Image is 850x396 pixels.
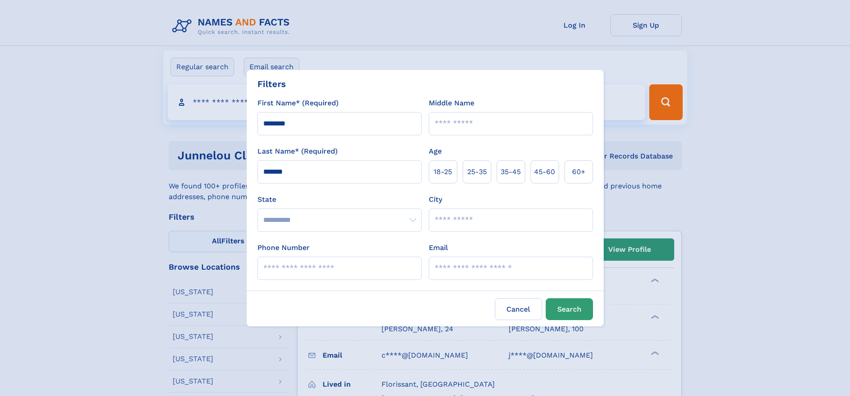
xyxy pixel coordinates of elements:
[257,146,338,157] label: Last Name* (Required)
[257,77,286,91] div: Filters
[501,167,521,177] span: 35‑45
[429,194,442,205] label: City
[467,167,487,177] span: 25‑35
[257,98,339,108] label: First Name* (Required)
[534,167,555,177] span: 45‑60
[434,167,452,177] span: 18‑25
[546,298,593,320] button: Search
[429,98,474,108] label: Middle Name
[572,167,585,177] span: 60+
[429,242,448,253] label: Email
[257,194,422,205] label: State
[257,242,310,253] label: Phone Number
[429,146,442,157] label: Age
[495,298,542,320] label: Cancel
